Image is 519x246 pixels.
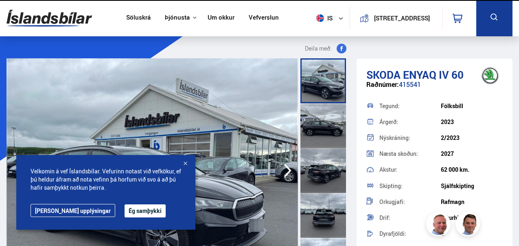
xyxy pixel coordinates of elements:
[379,199,441,205] div: Orkugjafi:
[31,167,181,192] span: Velkomin á vef Íslandsbílar. Vefurinn notast við vefkökur, ef þú heldur áfram að nota vefinn þá h...
[126,14,151,22] a: Söluskrá
[366,80,399,89] span: Raðnúmer:
[441,103,503,109] div: Fólksbíll
[208,14,234,22] a: Um okkur
[441,230,503,237] div: 5
[379,231,441,237] div: Dyrafjöldi:
[441,119,503,125] div: 2023
[441,166,503,173] div: 62 000 km.
[379,215,441,221] div: Drif:
[302,44,350,53] button: Deila með:
[316,14,324,22] img: svg+xml;base64,PHN2ZyB4bWxucz0iaHR0cDovL3d3dy53My5vcmcvMjAwMC9zdmciIHdpZHRoPSI1MTIiIGhlaWdodD0iNT...
[379,167,441,173] div: Akstur:
[379,135,441,141] div: Nýskráning:
[31,204,115,217] a: [PERSON_NAME] upplýsingar
[379,183,441,189] div: Skipting:
[474,63,506,88] img: brand logo
[366,67,401,82] span: Skoda
[125,204,166,217] button: Ég samþykki
[313,14,333,22] span: is
[441,151,503,157] div: 2027
[441,183,503,189] div: Sjálfskipting
[379,103,441,109] div: Tegund:
[379,119,441,125] div: Árgerð:
[305,44,332,53] span: Deila með:
[441,135,503,141] div: 2/2023
[313,6,350,30] button: is
[379,151,441,157] div: Næsta skoðun:
[457,213,481,237] img: FbJEzSuNWCJXmdc-.webp
[165,14,190,22] button: Þjónusta
[355,7,438,30] a: [STREET_ADDRESS]
[441,199,503,205] div: Rafmagn
[249,14,279,22] a: Vefverslun
[403,67,464,82] span: Enyaq iV 60
[372,15,432,22] button: [STREET_ADDRESS]
[7,5,92,31] img: G0Ugv5HjCgRt.svg
[366,81,503,97] div: 415541
[427,213,452,237] img: siFngHWaQ9KaOqBr.png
